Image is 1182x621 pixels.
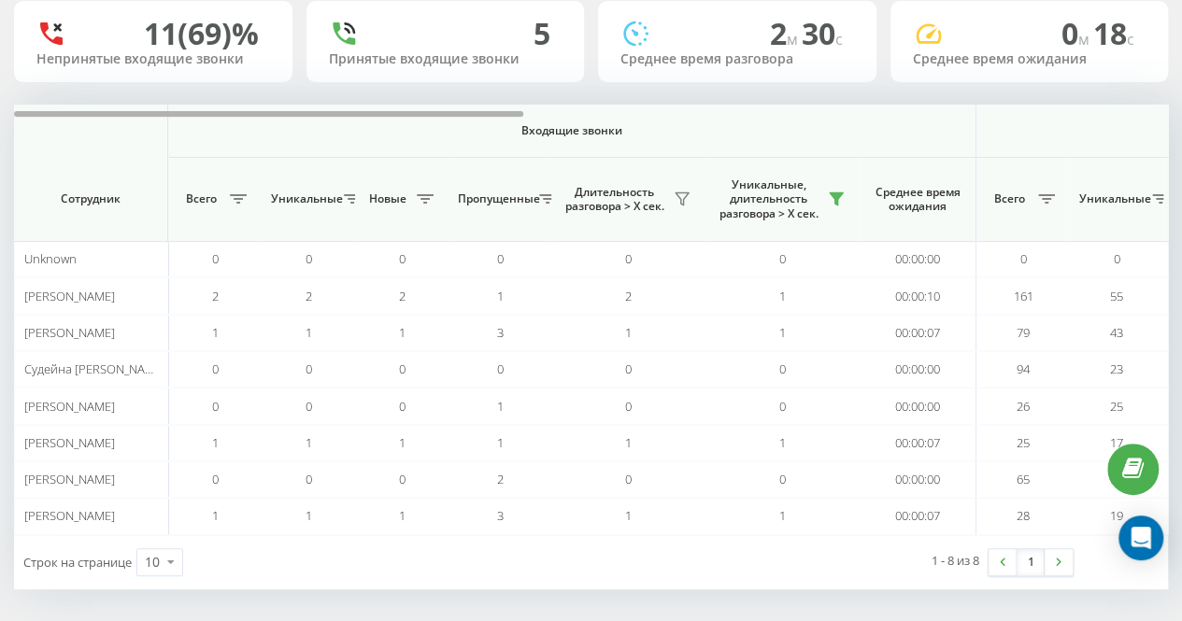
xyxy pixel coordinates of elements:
span: 2 [212,288,219,304]
span: Уникальные [271,191,338,206]
span: Судейна [PERSON_NAME] [24,360,165,377]
div: Среднее время разговора [620,51,854,67]
span: 0 [779,398,786,415]
span: 0 [306,471,312,487]
td: 00:00:10 [860,277,976,314]
span: [PERSON_NAME] [24,398,115,415]
span: 19 [1110,507,1123,524]
div: Принятые входящие звонки [329,51,563,67]
span: 0 [212,398,219,415]
span: Unknown [24,250,77,267]
span: 1 [212,324,219,341]
span: Новые [364,191,411,206]
span: 23 [1110,360,1123,377]
span: 79 [1017,324,1030,341]
span: [PERSON_NAME] [24,471,115,487]
span: 0 [625,250,632,267]
div: Среднее время ожидания [913,51,1146,67]
span: 0 [497,360,504,377]
span: 55 [1110,288,1123,304]
span: 2 [497,471,504,487]
span: 0 [399,250,406,267]
span: Уникальные [1079,191,1146,206]
span: 1 [306,434,312,451]
span: 1 [625,434,632,451]
span: 0 [625,360,632,377]
span: 1 [399,324,406,341]
div: Непринятые входящие звонки [36,51,270,67]
span: 1 [497,434,504,451]
div: 1 - 8 из 8 [932,551,979,570]
span: 0 [497,250,504,267]
span: 1 [779,434,786,451]
span: 3 [497,324,504,341]
span: [PERSON_NAME] [24,434,115,451]
span: Среднее время ожидания [874,185,961,214]
span: Длительность разговора > Х сек. [561,185,668,214]
span: 0 [1114,250,1120,267]
span: м [1078,29,1093,49]
span: 1 [399,434,406,451]
span: 25 [1017,434,1030,451]
span: Уникальные, длительность разговора > Х сек. [715,177,822,221]
td: 00:00:07 [860,498,976,534]
span: 0 [306,250,312,267]
span: 1 [625,507,632,524]
span: 1 [779,324,786,341]
span: 1 [779,288,786,304]
span: c [1127,29,1134,49]
span: 0 [779,250,786,267]
span: [PERSON_NAME] [24,288,115,304]
span: 18 [1093,13,1134,53]
span: c [835,29,843,49]
span: [PERSON_NAME] [24,507,115,524]
span: 1 [779,507,786,524]
span: 25 [1110,398,1123,415]
span: 0 [212,471,219,487]
span: 2 [399,288,406,304]
span: Всего [986,191,1032,206]
span: Всего [178,191,224,206]
span: 0 [399,398,406,415]
span: 65 [1017,471,1030,487]
span: 161 [1014,288,1033,304]
td: 00:00:00 [860,241,976,277]
span: 17 [1110,434,1123,451]
td: 00:00:07 [860,315,976,351]
span: 3 [497,507,504,524]
span: 1 [497,398,504,415]
span: Строк на странице [23,554,132,571]
span: 0 [306,398,312,415]
div: 5 [534,16,550,51]
span: 2 [306,288,312,304]
span: 2 [770,13,802,53]
span: 94 [1017,360,1030,377]
span: 0 [399,471,406,487]
td: 00:00:00 [860,388,976,424]
span: 1 [212,434,219,451]
span: 0 [1020,250,1027,267]
span: 2 [625,288,632,304]
span: 0 [779,471,786,487]
div: Open Intercom Messenger [1118,515,1163,560]
span: м [787,29,802,49]
span: 26 [1017,398,1030,415]
span: 28 [1017,507,1030,524]
span: 0 [625,471,632,487]
span: 0 [212,250,219,267]
td: 00:00:07 [860,425,976,461]
span: [PERSON_NAME] [24,324,115,341]
span: 1 [399,507,406,524]
span: 1 [497,288,504,304]
span: Входящие звонки [217,123,927,138]
span: 0 [1061,13,1093,53]
span: 1 [625,324,632,341]
span: Пропущенные [458,191,534,206]
span: 0 [625,398,632,415]
span: 0 [212,360,219,377]
span: 1 [306,324,312,341]
span: 0 [306,360,312,377]
span: 1 [306,507,312,524]
td: 00:00:00 [860,351,976,388]
span: 30 [802,13,843,53]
